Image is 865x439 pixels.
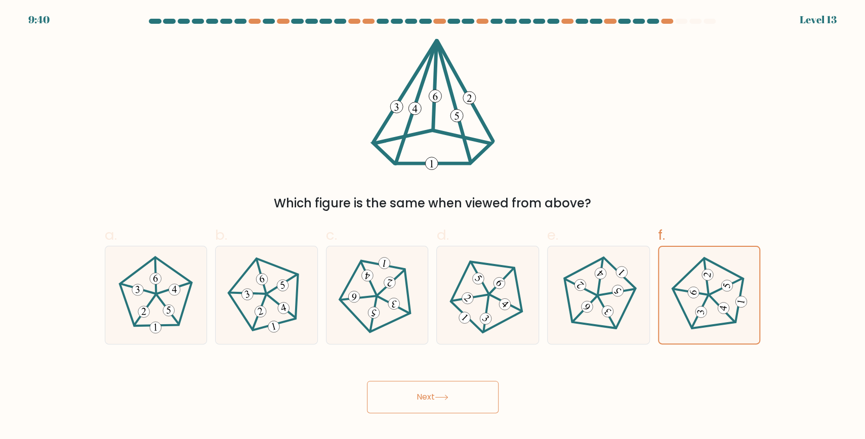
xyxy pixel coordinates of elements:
span: d. [436,225,448,245]
span: c. [326,225,337,245]
span: e. [547,225,558,245]
div: Level 13 [800,12,837,27]
span: b. [215,225,227,245]
span: a. [105,225,117,245]
div: 9:40 [28,12,50,27]
span: f. [658,225,665,245]
div: Which figure is the same when viewed from above? [111,194,755,212]
button: Next [367,381,499,413]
